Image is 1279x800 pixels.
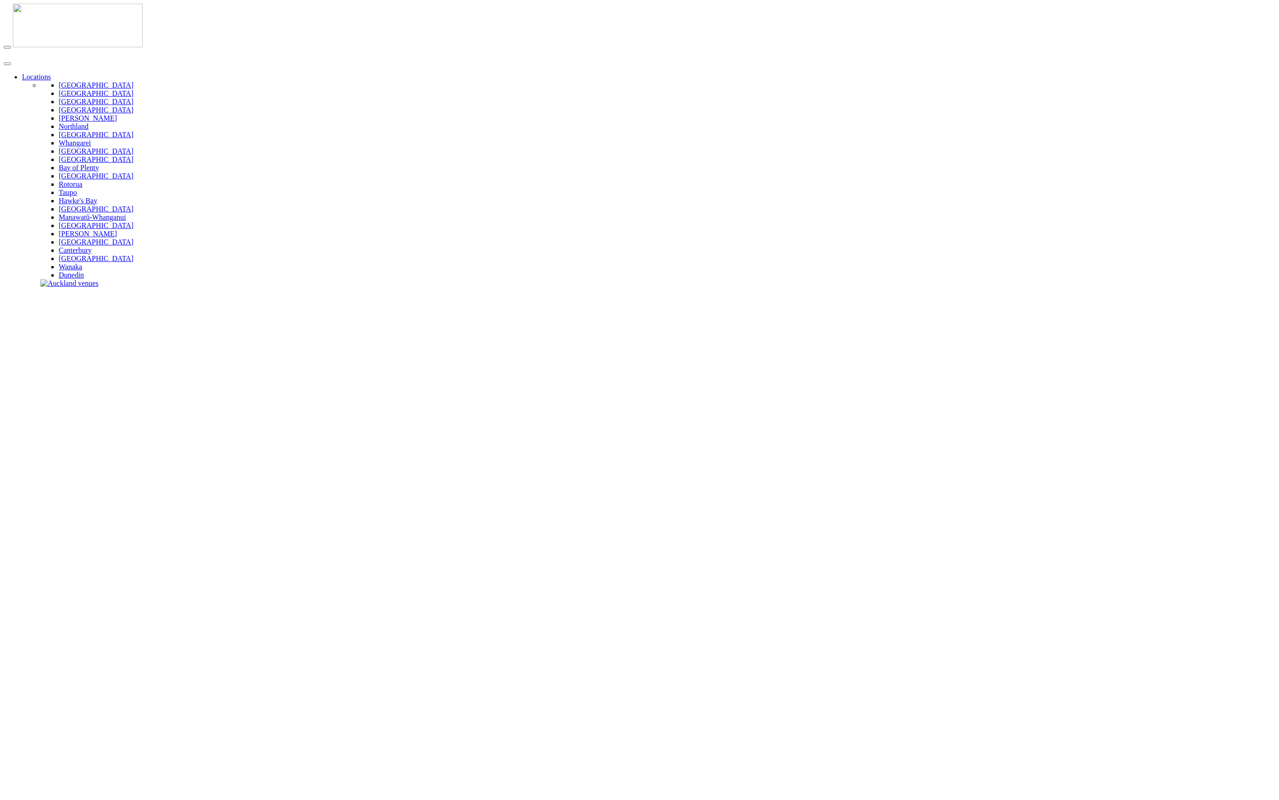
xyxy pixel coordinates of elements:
a: [GEOGRAPHIC_DATA] [59,255,133,262]
a: [GEOGRAPHIC_DATA] [59,106,133,114]
a: [GEOGRAPHIC_DATA] [59,222,133,229]
a: [GEOGRAPHIC_DATA] [59,131,133,139]
a: [GEOGRAPHIC_DATA] [59,147,133,155]
a: Rotorua [59,180,83,188]
a: Wanaka [59,263,82,271]
a: [GEOGRAPHIC_DATA] [59,81,133,89]
a: Hawke's Bay [59,197,97,205]
a: [GEOGRAPHIC_DATA] [59,98,133,106]
a: [GEOGRAPHIC_DATA] [59,205,133,213]
a: Bay of Plenty [59,164,99,172]
a: Canterbury [59,246,92,254]
a: Northland [59,122,89,130]
a: [GEOGRAPHIC_DATA] [59,89,133,97]
img: nzv-logo.png [13,4,143,47]
a: [PERSON_NAME] [59,114,117,122]
img: new-zealand-venues-text.png [4,49,117,55]
a: Locations [22,73,51,81]
a: [GEOGRAPHIC_DATA] [59,238,133,246]
a: Manawatū-Whanganui [59,213,126,221]
a: Taupo [59,189,77,196]
a: Whangarei [59,139,91,147]
a: [GEOGRAPHIC_DATA] [59,172,133,180]
a: Dunedin [59,271,84,279]
img: Auckland venues [40,279,99,288]
a: [GEOGRAPHIC_DATA] [59,156,133,163]
a: [PERSON_NAME] [59,230,117,238]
